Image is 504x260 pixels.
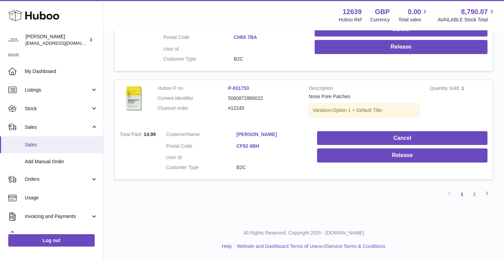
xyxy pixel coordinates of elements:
span: Listings [25,87,91,93]
a: 1 [456,188,468,200]
a: Log out [8,234,95,247]
dt: Postal Code [164,34,234,42]
dt: Channel order [158,105,228,112]
a: 2 [468,188,481,200]
span: Option 1 = Default Title; [333,107,383,113]
dt: Customer Type [164,56,234,62]
dt: Postal Code [166,143,237,151]
span: Orders [25,176,91,183]
strong: Description [309,85,419,93]
span: Customer [166,132,187,137]
img: admin@skinchoice.com [8,35,19,45]
dt: Current identifier [158,95,228,102]
img: 126391698654631.jpg [120,85,147,113]
div: Huboo Ref [339,17,362,23]
span: Stock [25,105,91,112]
span: AVAILABLE Stock Total [438,17,496,23]
span: [EMAIL_ADDRESS][DOMAIN_NAME] [25,40,101,46]
span: Sales [25,142,98,148]
span: Usage [25,195,98,201]
strong: 12639 [343,7,362,17]
strong: Quantity Sold [430,85,461,93]
a: Help [222,243,232,249]
dt: User Id [164,46,234,52]
strong: GBP [375,7,390,17]
span: Add Manual Order [25,158,98,165]
a: 8,790.07 AVAILABLE Stock Total [438,7,496,23]
div: [PERSON_NAME] [25,33,87,46]
dd: B2C [234,56,304,62]
dt: Huboo P no [158,85,228,92]
button: Cancel [317,131,487,145]
span: 14.99 [144,132,156,137]
button: Release [315,40,487,54]
span: Total sales [398,17,429,23]
button: Release [317,148,487,163]
a: Website and Dashboard Terms of Use [237,243,318,249]
dd: 5060872860022 [228,95,299,102]
dt: Customer Type [166,164,237,171]
a: Service Terms & Conditions [326,243,386,249]
a: 0.00 Total sales [398,7,429,23]
strong: Total Paid [120,132,144,139]
td: 1 [424,80,493,126]
span: Sales [25,124,91,131]
span: My Dashboard [25,68,98,75]
a: P-831753 [228,85,249,91]
span: Invoicing and Payments [25,213,91,220]
span: Cases [25,232,98,238]
dd: #12245 [228,105,299,112]
dt: Name [166,131,237,139]
span: 0.00 [408,7,421,17]
div: Variation: [309,103,419,117]
p: All Rights Reserved. Copyright 2025 - [DOMAIN_NAME] [109,230,498,236]
a: CH65 7BA [234,34,304,41]
div: Currency [370,17,390,23]
dd: B2C [237,164,307,171]
li: and [234,243,385,250]
div: Nose Pore Patches [309,93,419,100]
a: CF82 6BH [237,143,307,149]
span: 8,790.07 [461,7,488,17]
dt: User Id [166,154,237,161]
a: [PERSON_NAME] [237,131,307,138]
